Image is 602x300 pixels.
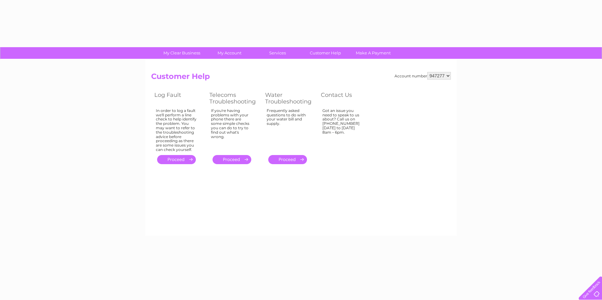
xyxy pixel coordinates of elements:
[318,90,373,107] th: Contact Us
[151,90,206,107] th: Log Fault
[268,155,307,164] a: .
[156,47,208,59] a: My Clear Business
[204,47,256,59] a: My Account
[157,155,196,164] a: .
[206,90,262,107] th: Telecoms Troubleshooting
[156,108,197,152] div: In order to log a fault we'll perform a line check to help identify the problem. You may want to ...
[151,72,451,84] h2: Customer Help
[211,108,253,149] div: If you're having problems with your phone there are some simple checks you can do to try to find ...
[267,108,308,149] div: Frequently asked questions to do with your water bill and supply.
[347,47,399,59] a: Make A Payment
[299,47,351,59] a: Customer Help
[395,72,451,80] div: Account number
[262,90,318,107] th: Water Troubleshooting
[213,155,251,164] a: .
[322,108,363,149] div: Got an issue you need to speak to us about? Call us on [PHONE_NUMBER] [DATE] to [DATE] 8am – 6pm.
[252,47,304,59] a: Services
